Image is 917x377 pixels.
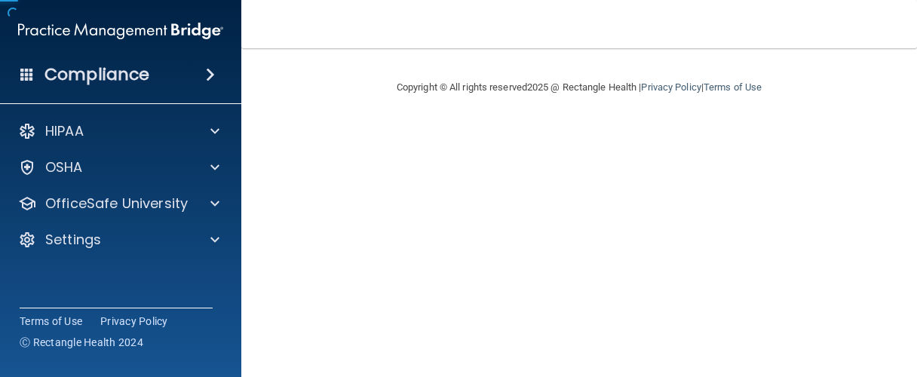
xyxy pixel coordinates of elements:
span: Ⓒ Rectangle Health 2024 [20,335,143,350]
a: Terms of Use [20,314,82,329]
p: OSHA [45,158,83,176]
a: OSHA [18,158,219,176]
a: Settings [18,231,219,249]
a: Privacy Policy [641,81,701,93]
a: Privacy Policy [100,314,168,329]
a: OfficeSafe University [18,195,219,213]
img: PMB logo [18,16,223,46]
p: OfficeSafe University [45,195,188,213]
div: Copyright © All rights reserved 2025 @ Rectangle Health | | [304,63,854,112]
h4: Compliance [44,64,149,85]
p: Settings [45,231,101,249]
a: Terms of Use [704,81,762,93]
p: HIPAA [45,122,84,140]
a: HIPAA [18,122,219,140]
